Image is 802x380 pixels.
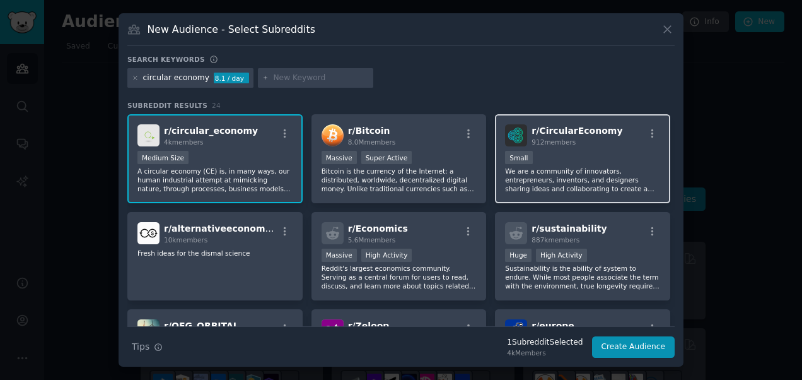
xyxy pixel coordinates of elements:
span: r/ Zeloop [348,321,390,331]
span: 24 [212,102,221,109]
span: r/ OEG_ORBITAL [164,321,239,331]
span: Tips [132,340,149,353]
span: r/ circular_economy [164,126,258,136]
p: Bitcoin is the currency of the Internet: a distributed, worldwide, decentralized digital money. U... [322,167,477,193]
span: 912 members [532,138,576,146]
span: 4k members [164,138,204,146]
h3: Search keywords [127,55,205,64]
img: CircularEconomy [505,124,527,146]
p: Fresh ideas for the dismal science [137,249,293,258]
img: Zeloop [322,319,344,341]
div: 8.1 / day [214,73,249,84]
div: 1 Subreddit Selected [507,337,583,348]
div: Massive [322,151,357,164]
span: 887k members [532,236,579,244]
p: We are a community of innovators, entrepreneurs, inventors, and designers sharing ideas and colla... [505,167,660,193]
button: Tips [127,336,167,358]
span: Subreddit Results [127,101,207,110]
div: 4k Members [507,348,583,357]
div: Medium Size [137,151,189,164]
div: Huge [505,249,532,262]
span: r/ Economics [348,223,408,234]
div: High Activity [361,249,412,262]
img: Bitcoin [322,124,344,146]
button: Create Audience [592,336,675,358]
p: Sustainability is the ability of system to endure. While most people associate the term with the ... [505,264,660,290]
img: alternativeeconomics [137,222,160,244]
span: 5.6M members [348,236,396,244]
span: r/ alternativeeconomics [164,223,279,234]
span: r/ europe [532,321,574,331]
span: 10k members [164,236,207,244]
span: r/ CircularEconomy [532,126,622,136]
span: r/ Bitcoin [348,126,390,136]
p: A circular economy (CE) is, in many ways, our human industrial attempt at mimicking nature, throu... [137,167,293,193]
img: circular_economy [137,124,160,146]
div: High Activity [536,249,587,262]
input: New Keyword [273,73,369,84]
span: r/ sustainability [532,223,607,234]
img: OEG_ORBITAL [137,319,160,341]
div: Massive [322,249,357,262]
div: Small [505,151,532,164]
span: 8.0M members [348,138,396,146]
div: circular economy [143,73,209,84]
p: Reddit's largest economics community. Serving as a central forum for users to read, discuss, and ... [322,264,477,290]
div: Super Active [361,151,412,164]
img: europe [505,319,527,341]
h3: New Audience - Select Subreddits [148,23,315,36]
